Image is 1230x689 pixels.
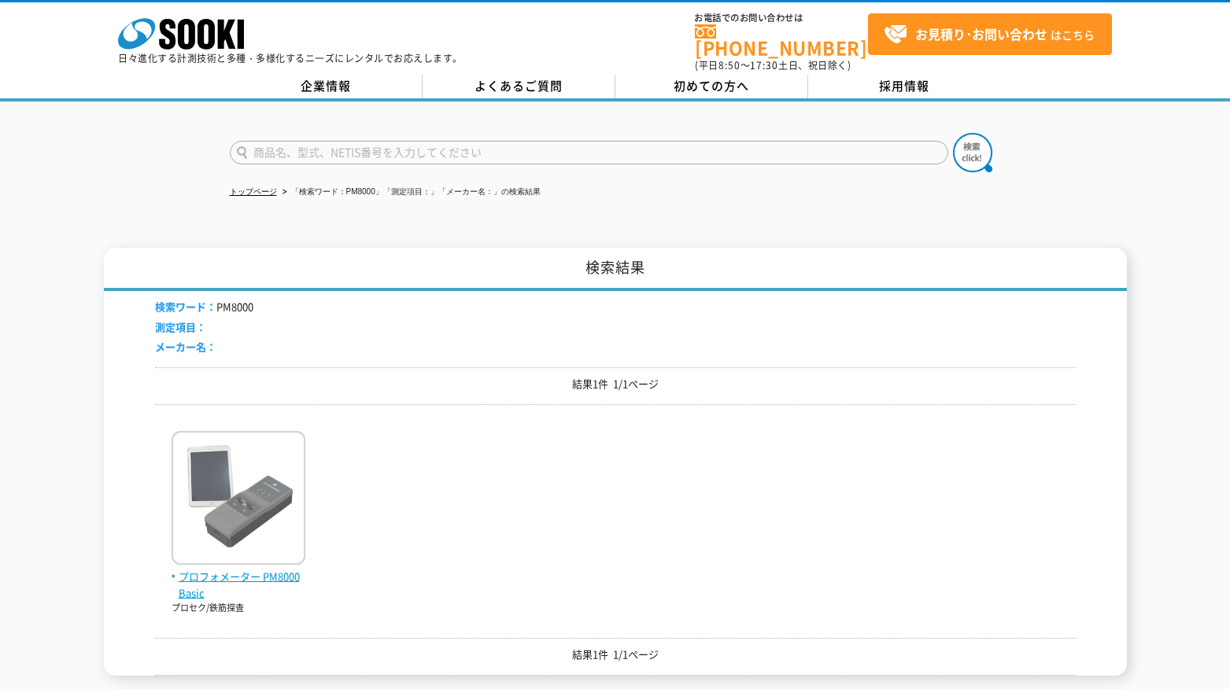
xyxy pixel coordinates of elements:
img: btn_search.png [953,133,992,172]
strong: お見積り･お問い合わせ [915,24,1047,43]
p: 結果1件 1/1ページ [155,376,1076,392]
a: 企業情報 [230,75,423,98]
a: 初めての方へ [615,75,808,98]
a: 採用情報 [808,75,1001,98]
span: お電話でのお問い合わせは [695,13,868,23]
span: プロフォメーター PM8000Basic [172,569,305,602]
span: 17:30 [750,58,778,72]
img: PM8000Basic [172,431,305,569]
li: 「検索ワード：PM8000」「測定項目：」「メーカー名：」の検索結果 [279,184,541,201]
span: 測定項目： [155,319,206,334]
p: 結果1件 1/1ページ [155,647,1076,663]
h1: 検索結果 [104,248,1127,291]
p: 日々進化する計測技術と多種・多様化するニーズにレンタルでお応えします。 [118,53,463,63]
a: プロフォメーター PM8000Basic [172,552,305,601]
input: 商品名、型式、NETIS番号を入力してください [230,141,948,164]
span: 初めての方へ [674,77,749,94]
a: トップページ [230,187,277,196]
span: メーカー名： [155,339,216,354]
span: (平日 ～ 土日、祝日除く) [695,58,851,72]
li: PM8000 [155,299,253,315]
a: お見積り･お問い合わせはこちら [868,13,1112,55]
a: よくあるご質問 [423,75,615,98]
p: プロセク/鉄筋探査 [172,602,305,615]
span: 8:50 [718,58,741,72]
a: [PHONE_NUMBER] [695,24,868,57]
span: はこちら [884,23,1095,46]
span: 検索ワード： [155,299,216,314]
